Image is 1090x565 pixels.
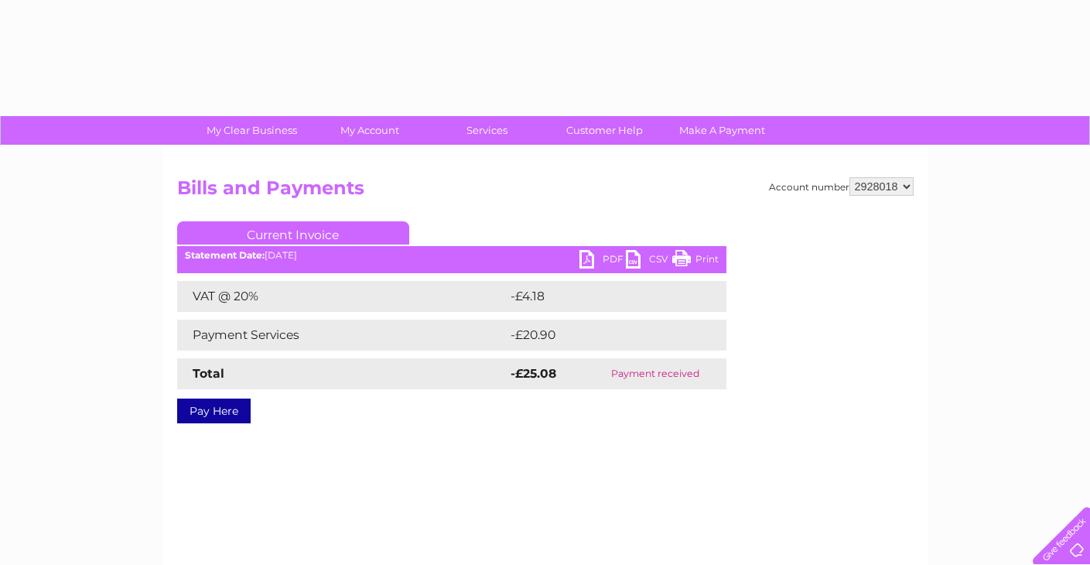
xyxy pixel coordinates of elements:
td: -£4.18 [507,281,692,312]
h2: Bills and Payments [177,177,914,207]
b: Statement Date: [185,249,265,261]
strong: Total [193,366,224,381]
td: -£20.90 [507,320,699,351]
a: PDF [579,250,626,272]
td: Payment Services [177,320,507,351]
a: Current Invoice [177,221,409,245]
a: Pay Here [177,399,251,423]
td: VAT @ 20% [177,281,507,312]
a: My Clear Business [188,116,316,145]
a: CSV [626,250,672,272]
td: Payment received [585,358,726,389]
a: Make A Payment [658,116,786,145]
div: Account number [769,177,914,196]
strong: -£25.08 [511,366,556,381]
a: My Account [306,116,433,145]
div: [DATE] [177,250,726,261]
a: Services [423,116,551,145]
a: Customer Help [541,116,668,145]
a: Print [672,250,719,272]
